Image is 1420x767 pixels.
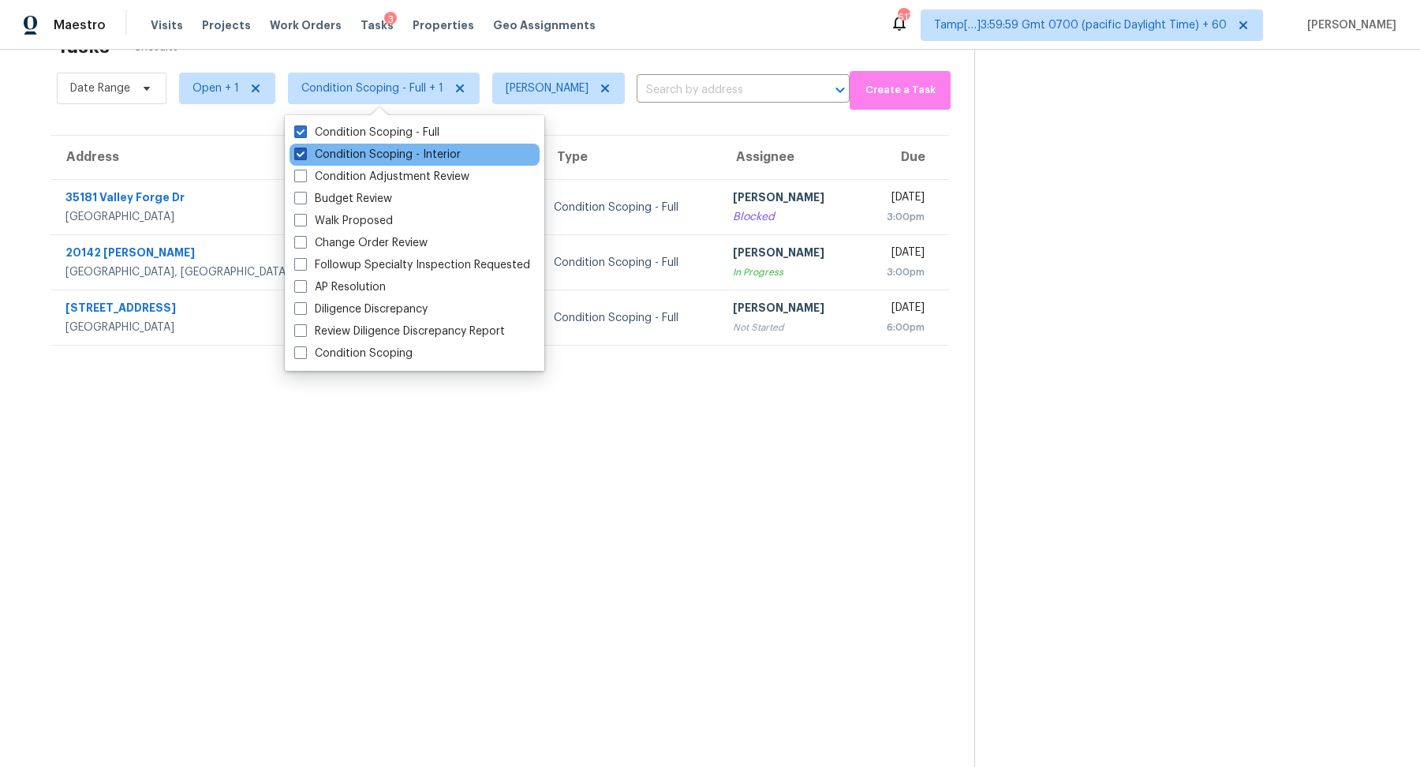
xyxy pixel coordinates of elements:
[65,209,389,225] div: [GEOGRAPHIC_DATA]
[65,320,389,335] div: [GEOGRAPHIC_DATA]
[361,20,394,31] span: Tasks
[294,147,461,163] label: Condition Scoping - Interior
[413,17,474,33] span: Properties
[934,17,1227,33] span: Tamp[…]3:59:59 Gmt 0700 (pacific Daylight Time) + 60
[294,235,428,251] label: Change Order Review
[294,324,505,339] label: Review Diligence Discrepancy Report
[637,78,805,103] input: Search by address
[720,136,860,180] th: Assignee
[872,245,925,264] div: [DATE]
[493,17,596,33] span: Geo Assignments
[1301,17,1396,33] span: [PERSON_NAME]
[733,209,847,225] div: Blocked
[872,320,925,335] div: 6:00pm
[294,279,386,295] label: AP Resolution
[65,189,389,209] div: 35181 Valley Forge Dr
[554,310,708,326] div: Condition Scoping - Full
[554,255,708,271] div: Condition Scoping - Full
[733,189,847,209] div: [PERSON_NAME]
[65,245,389,264] div: 20142 [PERSON_NAME]
[57,39,110,54] h2: Tasks
[70,80,130,96] span: Date Range
[192,80,239,96] span: Open + 1
[202,17,251,33] span: Projects
[898,9,909,25] div: 617
[872,209,925,225] div: 3:00pm
[54,17,106,33] span: Maestro
[733,320,847,335] div: Not Started
[541,136,720,180] th: Type
[294,169,469,185] label: Condition Adjustment Review
[294,213,393,229] label: Walk Proposed
[384,12,397,28] div: 3
[294,257,530,273] label: Followup Specialty Inspection Requested
[294,191,392,207] label: Budget Review
[733,264,847,280] div: In Progress
[506,80,589,96] span: [PERSON_NAME]
[151,17,183,33] span: Visits
[858,81,943,99] span: Create a Task
[50,136,402,180] th: Address
[872,189,925,209] div: [DATE]
[294,125,439,140] label: Condition Scoping - Full
[733,245,847,264] div: [PERSON_NAME]
[270,17,342,33] span: Work Orders
[850,71,951,110] button: Create a Task
[733,300,847,320] div: [PERSON_NAME]
[65,300,389,320] div: [STREET_ADDRESS]
[294,301,428,317] label: Diligence Discrepancy
[554,200,708,215] div: Condition Scoping - Full
[301,80,443,96] span: Condition Scoping - Full + 1
[859,136,949,180] th: Due
[294,346,413,361] label: Condition Scoping
[829,79,851,101] button: Open
[65,264,389,280] div: [GEOGRAPHIC_DATA], [GEOGRAPHIC_DATA], 29707
[872,300,925,320] div: [DATE]
[872,264,925,280] div: 3:00pm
